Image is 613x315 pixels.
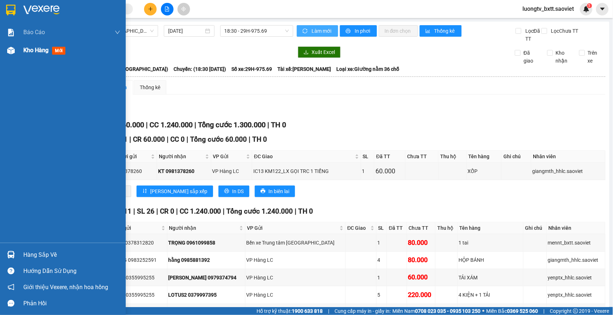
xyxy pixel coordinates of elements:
span: | [129,135,131,143]
th: Ghi chú [502,151,531,163]
span: 18:30 - 29H-975.69 [225,26,289,36]
th: Thu hộ [439,151,467,163]
span: plus [148,6,153,12]
span: TH 0 [252,135,267,143]
span: SL 26 [137,207,155,215]
div: THẮNG 0355995255 [107,291,166,299]
div: TRỌNG 0961099858 [169,239,244,247]
span: | [295,207,297,215]
div: VP Hàng LC [212,167,251,175]
div: yenptx_hhlc.saoviet [548,291,604,299]
th: SL [377,222,387,234]
span: message [8,300,14,307]
span: printer [261,188,266,194]
span: bar-chart [425,28,432,34]
span: Hỗ trợ kỹ thuật: [257,307,323,315]
div: Hướng dẫn sử dụng [23,266,120,277]
span: sort-ascending [142,188,147,194]
span: 1 [588,3,591,8]
span: | [176,207,178,215]
div: 80.000 [408,238,434,248]
span: Lọc Chưa TT [548,27,580,35]
img: solution-icon [7,29,15,36]
span: CR 60.000 [111,120,144,129]
strong: 0369 525 060 [507,308,538,314]
div: 1 [378,239,386,247]
th: SL [361,151,375,163]
span: Chuyến: (18:30 [DATE]) [174,65,226,73]
strong: 0708 023 035 - 0935 103 250 [415,308,481,314]
span: caret-down [599,6,606,12]
span: Tài xế: [PERSON_NAME] [277,65,331,73]
button: printerIn DS [218,186,249,197]
span: printer [346,28,352,34]
div: TẢI XÁM [459,274,522,282]
div: Hàng sắp về [23,250,120,260]
div: hằng 0985881392 [169,256,244,264]
span: Miền Bắc [487,307,538,315]
td: VP Hàng LC [245,286,346,303]
span: Người nhận [159,152,204,160]
input: 14/09/2025 [168,27,204,35]
span: Số xe: 29H-975.69 [231,65,272,73]
span: Đơn 11 [109,207,132,215]
span: CR 0 [160,207,174,215]
span: | [156,207,158,215]
div: VP Hàng LC [246,256,344,264]
span: Xuất Excel [312,48,335,56]
span: Tổng cước 1.300.000 [198,120,266,129]
td: VP Hàng LC [245,252,346,269]
td: VP Hàng LC [245,269,346,286]
div: c mai lê 0378312820 [107,239,166,247]
span: sync [303,28,309,34]
span: | [186,135,188,143]
div: giangmth_hhlc.saoviet [533,167,604,175]
img: logo-vxr [6,5,15,15]
div: Thống kê [140,83,160,91]
span: [PERSON_NAME] sắp xếp [150,187,207,195]
span: copyright [573,309,578,314]
span: aim [181,6,186,12]
span: CC 1.240.000 [149,120,193,129]
span: Thống kê [434,27,456,35]
span: Đã giao [521,49,541,65]
button: file-add [161,3,174,15]
th: Tên hàng [458,222,524,234]
span: Lọc Đã TT [522,27,541,43]
td: VP Hàng LC [211,163,252,180]
div: 1 [362,167,373,175]
th: Thu hộ [435,222,458,234]
span: Giới thiệu Vexere, nhận hoa hồng [23,283,108,292]
div: yenptx_hhlc.saoviet [548,274,604,282]
span: Kho nhận [553,49,574,65]
div: VP Hàng LC [246,291,344,299]
span: CC 0 [170,135,185,143]
span: VP Gửi [247,224,338,232]
div: 1 [378,274,386,282]
button: bar-chartThống kê [420,25,462,37]
span: Làm mới [312,27,332,35]
div: A HƯNG 0983252591 [107,256,166,264]
span: question-circle [8,268,14,274]
span: TH 0 [271,120,286,129]
div: IC13 KM122_LX GỌI TRC 1 TIẾNG [253,167,360,175]
div: 4 KIỆN + 1 TẢI [459,291,522,299]
div: THẮNG 0355995255 [107,274,166,282]
div: 60.000 [375,166,404,176]
th: Chưa TT [406,151,439,163]
span: | [544,307,545,315]
sup: 1 [587,3,592,8]
span: Báo cáo [23,28,45,37]
span: luongtv_bxtt.saoviet [517,4,580,13]
th: Nhân viên [531,151,605,163]
button: printerIn phơi [340,25,377,37]
span: down [115,29,120,35]
button: downloadXuất Excel [298,46,341,58]
span: printer [224,188,229,194]
span: VP Gửi [213,152,245,160]
div: 0981378260 [113,167,156,175]
span: Kho hàng [23,47,49,54]
img: warehouse-icon [7,251,15,259]
div: 80.000 [408,255,434,265]
th: Ghi chú [524,222,547,234]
